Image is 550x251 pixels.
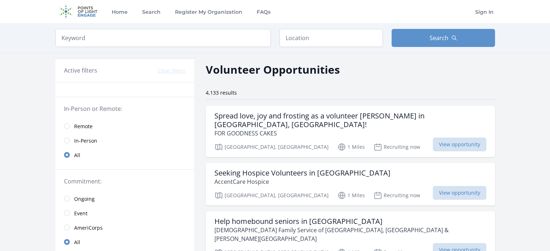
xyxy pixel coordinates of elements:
input: Keyword [55,29,271,47]
p: Recruiting now [374,191,420,200]
input: Location [280,29,383,47]
a: Ongoing [55,191,194,206]
p: [DEMOGRAPHIC_DATA] Family Service of [GEOGRAPHIC_DATA], [GEOGRAPHIC_DATA] & [PERSON_NAME][GEOGRAP... [214,226,486,243]
button: Clear filters [158,67,186,74]
a: AmeriCorps [55,220,194,235]
span: Search [430,34,448,42]
legend: Commitment: [64,177,186,186]
h2: Volunteer Opportunities [206,61,340,78]
button: Search [392,29,495,47]
p: FOR GOODNESS CAKES [214,129,486,138]
a: All [55,235,194,249]
h3: Spread love, joy and frosting as a volunteer [PERSON_NAME] in [GEOGRAPHIC_DATA], [GEOGRAPHIC_DATA]! [214,112,486,129]
p: AccentCare Hospice [214,177,391,186]
span: Remote [74,123,93,130]
p: [GEOGRAPHIC_DATA], [GEOGRAPHIC_DATA] [214,143,329,151]
a: Spread love, joy and frosting as a volunteer [PERSON_NAME] in [GEOGRAPHIC_DATA], [GEOGRAPHIC_DATA... [206,106,495,157]
span: All [74,239,80,246]
span: Event [74,210,88,217]
span: View opportunity [433,186,486,200]
h3: Active filters [64,66,97,75]
p: [GEOGRAPHIC_DATA], [GEOGRAPHIC_DATA] [214,191,329,200]
p: Recruiting now [374,143,420,151]
p: 1 Miles [337,143,365,151]
span: Ongoing [74,195,95,203]
span: AmeriCorps [74,224,103,231]
p: 1 Miles [337,191,365,200]
a: Event [55,206,194,220]
span: 4,133 results [206,89,237,96]
a: Seeking Hospice Volunteers in [GEOGRAPHIC_DATA] AccentCare Hospice [GEOGRAPHIC_DATA], [GEOGRAPHIC... [206,163,495,205]
span: In-Person [74,137,97,144]
span: All [74,152,80,159]
a: In-Person [55,133,194,148]
a: Remote [55,119,194,133]
h3: Help homebound seniors in [GEOGRAPHIC_DATA] [214,217,486,226]
span: View opportunity [433,138,486,151]
h3: Seeking Hospice Volunteers in [GEOGRAPHIC_DATA] [214,169,391,177]
legend: In-Person or Remote: [64,104,186,113]
a: All [55,148,194,162]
